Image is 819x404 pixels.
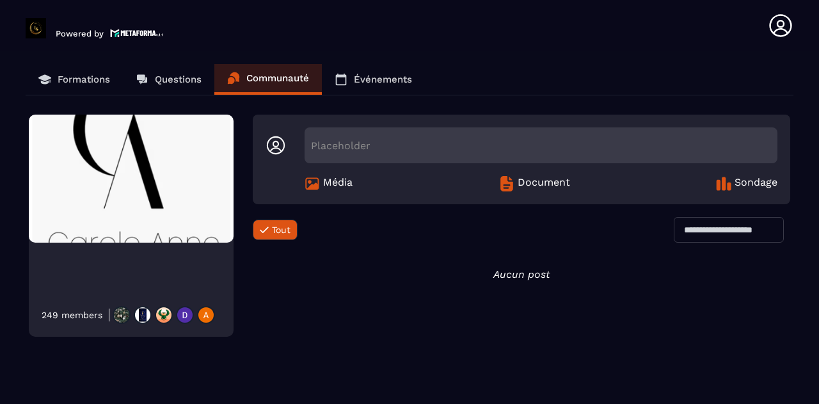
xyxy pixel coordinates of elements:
[272,225,290,235] span: Tout
[735,176,777,191] span: Sondage
[42,310,102,320] div: 249 members
[110,28,164,38] img: logo
[246,72,309,84] p: Communauté
[134,306,152,324] img: https://production-metaforma-bucket.s3.fr-par.scw.cloud/production-metaforma-bucket/users/May2025...
[58,74,110,85] p: Formations
[214,64,322,95] a: Communauté
[155,306,173,324] img: https://production-metaforma-bucket.s3.fr-par.scw.cloud/production-metaforma-bucket/users/June202...
[322,64,425,95] a: Événements
[323,176,353,191] span: Média
[29,115,234,243] img: Community background
[305,127,777,163] div: Placeholder
[197,306,215,324] img: https://production-metaforma-bucket.s3.fr-par.scw.cloud/production-metaforma-bucket/users/May2025...
[26,64,123,95] a: Formations
[123,64,214,95] a: Questions
[518,176,570,191] span: Document
[113,306,131,324] img: https://production-metaforma-bucket.s3.fr-par.scw.cloud/production-metaforma-bucket/users/May2025...
[155,74,202,85] p: Questions
[354,74,412,85] p: Événements
[56,29,104,38] p: Powered by
[176,306,194,324] img: https://production-metaforma-bucket.s3.fr-par.scw.cloud/production-metaforma-bucket/users/July202...
[493,268,550,280] i: Aucun post
[26,18,46,38] img: logo-branding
